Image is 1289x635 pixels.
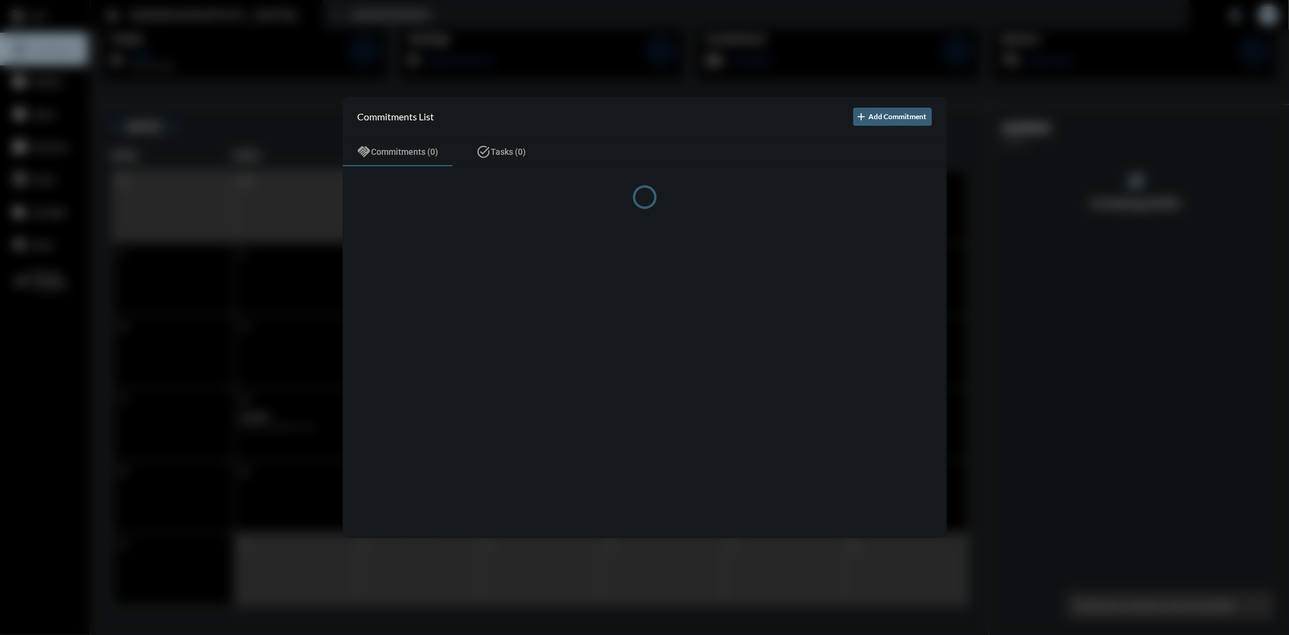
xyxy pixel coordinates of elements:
span: Tasks (0) [491,147,526,157]
h2: Commitments List [358,111,435,122]
button: Add Commitment [853,108,932,126]
mat-icon: task_alt [477,145,491,159]
mat-icon: handshake [357,145,372,159]
mat-icon: add [856,111,868,123]
span: Commitments (0) [372,147,439,157]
